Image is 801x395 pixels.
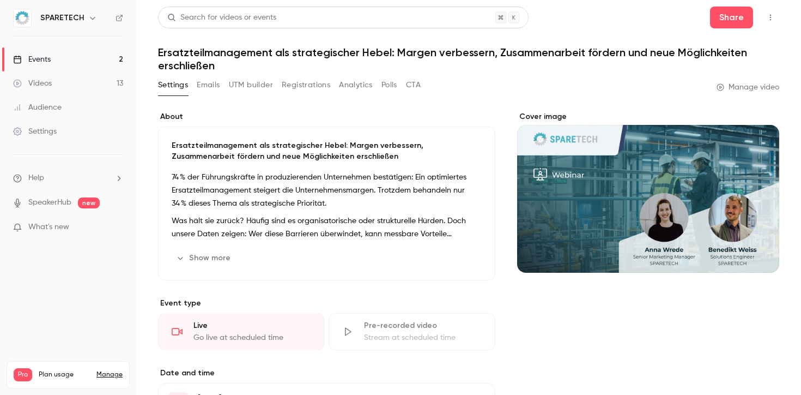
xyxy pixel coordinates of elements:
[158,46,779,72] h1: Ersatzteilmanagement als strategischer Hebel: Margen verbessern, Zusammenarbeit fördern und neue ...
[13,78,52,89] div: Videos
[193,320,311,331] div: Live
[39,370,90,379] span: Plan usage
[14,9,31,27] img: SPARETECH
[96,370,123,379] a: Manage
[158,313,324,350] div: LiveGo live at scheduled time
[28,172,44,184] span: Help
[28,222,69,233] span: What's new
[329,313,495,350] div: Pre-recorded videoStream at scheduled time
[381,76,397,94] button: Polls
[172,249,237,267] button: Show more
[13,54,51,65] div: Events
[13,172,123,184] li: help-dropdown-opener
[158,298,495,309] p: Event type
[517,111,779,273] section: Cover image
[172,214,482,241] p: Was hält sie zurück? Häufig sind es organisatorische oder strukturelle Hürden. Doch unsere Daten ...
[406,76,421,94] button: CTA
[158,76,188,94] button: Settings
[167,12,276,23] div: Search for videos or events
[193,332,311,343] div: Go live at scheduled time
[28,197,71,208] a: SpeakerHub
[172,171,482,210] p: 74 % der Führungskräfte in produzierenden Unternehmen bestätigen: Ein optimiertes Ersatzteilmanag...
[14,368,32,381] span: Pro
[158,368,495,379] label: Date and time
[717,82,779,93] a: Manage video
[229,76,273,94] button: UTM builder
[40,13,84,23] h6: SPARETECH
[197,76,220,94] button: Emails
[110,223,123,232] iframe: Noticeable Trigger
[282,76,330,94] button: Registrations
[13,102,62,113] div: Audience
[364,320,481,331] div: Pre-recorded video
[517,111,779,122] label: Cover image
[172,140,482,162] p: Ersatzteilmanagement als strategischer Hebel: Margen verbessern, Zusammenarbeit fördern und neue ...
[364,332,481,343] div: Stream at scheduled time
[13,126,57,137] div: Settings
[339,76,373,94] button: Analytics
[710,7,753,28] button: Share
[158,111,495,122] label: About
[78,197,100,208] span: new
